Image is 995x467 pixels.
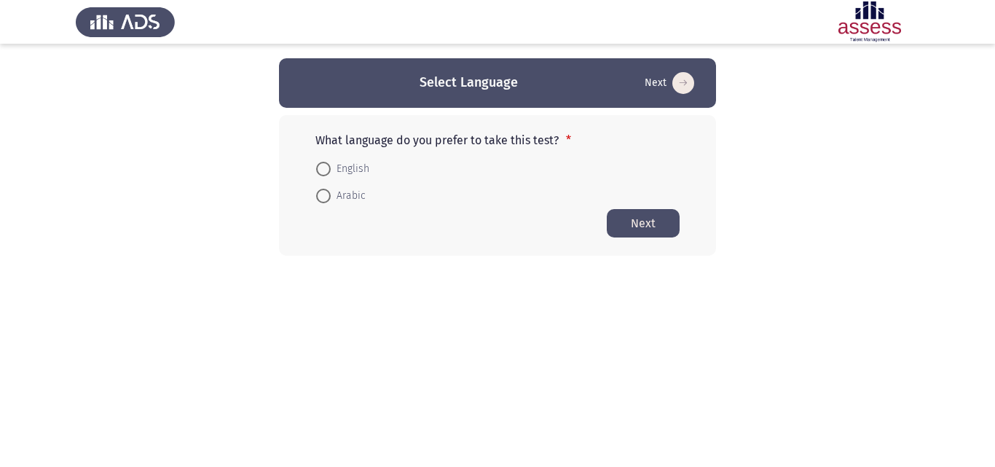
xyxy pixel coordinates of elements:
span: English [331,160,369,178]
p: What language do you prefer to take this test? [315,133,680,147]
img: Assessment logo of Potentiality Assessment R2 (EN/AR) [820,1,919,42]
h3: Select Language [420,74,518,92]
button: Start assessment [640,71,699,95]
span: Arabic [331,187,366,205]
img: Assess Talent Management logo [76,1,175,42]
button: Start assessment [607,209,680,238]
